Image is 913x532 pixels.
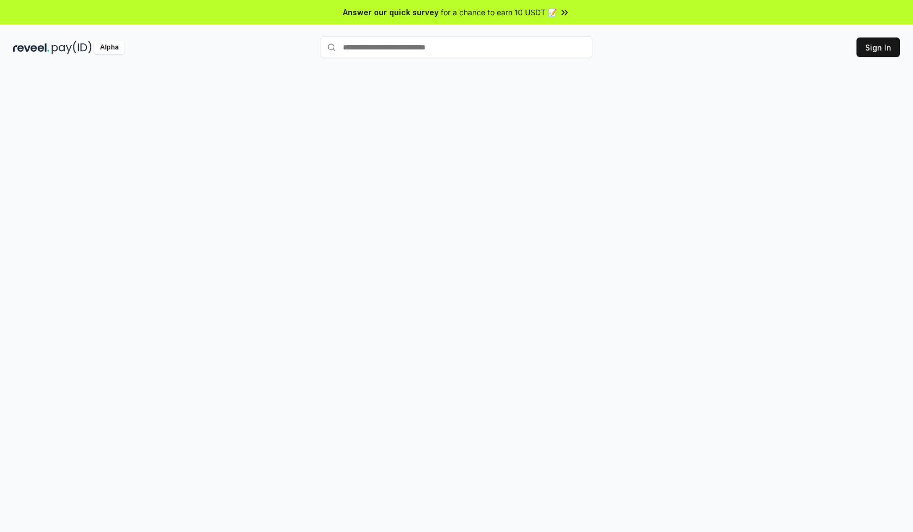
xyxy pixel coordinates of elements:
[441,7,557,18] span: for a chance to earn 10 USDT 📝
[343,7,439,18] span: Answer our quick survey
[856,37,900,57] button: Sign In
[13,41,49,54] img: reveel_dark
[94,41,124,54] div: Alpha
[52,41,92,54] img: pay_id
